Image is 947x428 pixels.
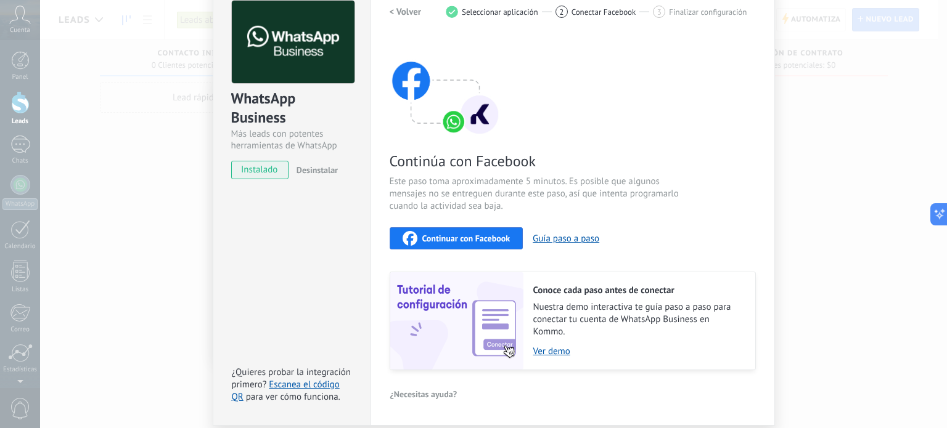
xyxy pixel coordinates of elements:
[669,7,747,17] span: Finalizar configuración
[533,301,743,338] span: Nuestra demo interactiva te guía paso a paso para conectar tu cuenta de WhatsApp Business en Kommo.
[232,161,288,179] span: instalado
[572,7,636,17] span: Conectar Facebook
[246,391,340,403] span: para ver cómo funciona.
[292,161,338,179] button: Desinstalar
[657,7,662,17] span: 3
[390,38,501,136] img: connect with facebook
[232,366,351,390] span: ¿Quieres probar la integración primero?
[390,176,683,212] span: Este paso toma aproximadamente 5 minutos. Es posible que algunos mensajes no se entreguen durante...
[390,227,523,249] button: Continuar con Facebook
[533,345,743,357] a: Ver demo
[462,7,538,17] span: Seleccionar aplicación
[390,385,458,403] button: ¿Necesitas ayuda?
[533,285,743,296] h2: Conoce cada paso antes de conectar
[390,151,683,171] span: Continúa con Facebook
[232,1,355,84] img: logo_main.png
[232,379,340,403] a: Escanea el código QR
[559,7,564,17] span: 2
[297,164,338,176] span: Desinstalar
[533,233,599,244] button: Guía paso a paso
[390,1,422,23] button: < Volver
[422,234,510,243] span: Continuar con Facebook
[231,89,353,128] div: WhatsApp Business
[231,128,353,151] div: Más leads con potentes herramientas de WhatsApp
[390,390,457,398] span: ¿Necesitas ayuda?
[390,6,422,18] h2: < Volver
